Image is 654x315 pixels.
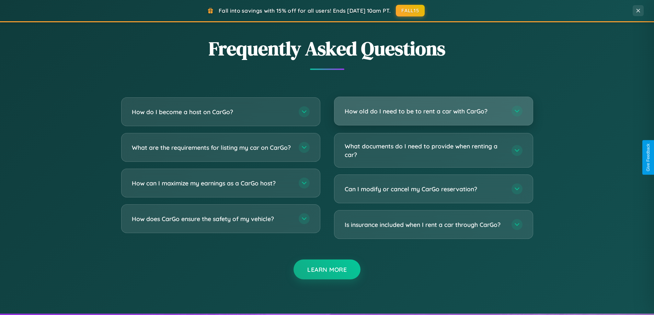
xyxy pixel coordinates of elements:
div: Give Feedback [646,144,651,171]
h3: Is insurance included when I rent a car through CarGo? [345,220,505,229]
h3: How old do I need to be to rent a car with CarGo? [345,107,505,116]
h2: Frequently Asked Questions [121,35,533,62]
h3: What documents do I need to provide when renting a car? [345,142,505,159]
h3: How can I maximize my earnings as a CarGo host? [132,179,292,187]
h3: What are the requirements for listing my car on CarGo? [132,143,292,152]
button: FALL15 [396,5,425,16]
span: Fall into savings with 15% off for all users! Ends [DATE] 10am PT. [219,7,391,14]
h3: How does CarGo ensure the safety of my vehicle? [132,215,292,223]
h3: Can I modify or cancel my CarGo reservation? [345,185,505,193]
h3: How do I become a host on CarGo? [132,108,292,116]
button: Learn More [294,259,360,279]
